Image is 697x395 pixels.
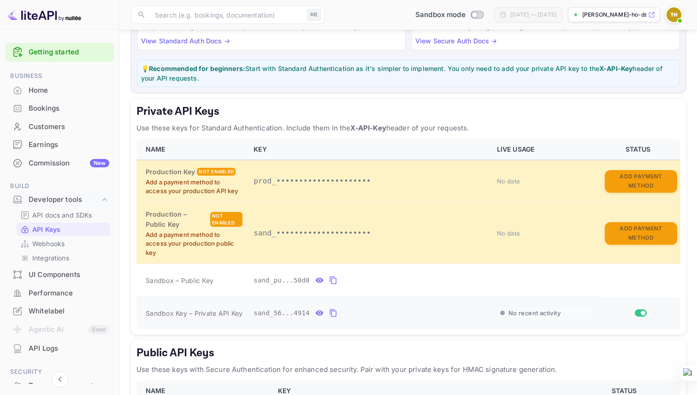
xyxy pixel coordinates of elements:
[6,266,114,283] a: UI Components
[6,377,114,394] a: Team management
[29,47,109,58] a: Getting started
[32,253,69,263] p: Integrations
[508,309,561,317] span: No recent activity
[210,212,242,227] div: Not enabled
[307,9,321,21] div: ⌘K
[90,159,109,167] div: New
[415,37,497,45] a: View Secure Auth Docs →
[149,65,245,72] strong: Recommended for beginners:
[6,100,114,117] a: Bookings
[6,340,114,358] div: API Logs
[415,10,466,20] span: Sandbox mode
[6,181,114,191] span: Build
[605,222,677,245] button: Add Payment Method
[497,177,520,185] span: No data
[29,122,109,132] div: Customers
[6,192,114,208] div: Developer tools
[20,210,106,220] a: API docs and SDKs
[20,224,106,234] a: API Keys
[20,253,106,263] a: Integrations
[6,340,114,357] a: API Logs
[510,11,556,19] div: [DATE] — [DATE]
[412,10,487,20] div: Switch to Production mode
[7,7,81,22] img: LiteAPI logo
[254,228,486,239] p: sand_•••••••••••••••••••••
[254,276,310,285] span: sand_pu...50d0
[605,177,677,184] a: Add Payment Method
[136,139,680,329] table: private api keys table
[254,308,310,318] span: sand_56...4914
[141,37,230,45] a: View Standard Auth Docs →
[146,209,208,230] h6: Production – Public Key
[146,167,195,177] h6: Production Key
[29,195,100,205] div: Developer tools
[32,239,65,248] p: Webhooks
[6,118,114,135] a: Customers
[599,65,632,72] strong: X-API-Key
[6,302,114,319] a: Whitelabel
[6,82,114,99] a: Home
[497,230,520,237] span: No data
[6,284,114,302] div: Performance
[605,229,677,236] a: Add Payment Method
[6,136,114,154] div: Earnings
[17,251,110,265] div: Integrations
[17,223,110,236] div: API Keys
[350,124,386,132] strong: X-API-Key
[29,288,109,299] div: Performance
[254,176,486,187] p: prod_•••••••••••••••••••••
[6,118,114,136] div: Customers
[6,100,114,118] div: Bookings
[29,85,109,96] div: Home
[325,23,358,30] strong: X-API-Key
[491,139,599,160] th: LIVE USAGE
[136,104,680,119] h5: Private API Keys
[29,158,109,169] div: Commission
[136,346,680,360] h5: Public API Keys
[29,103,109,114] div: Bookings
[667,7,681,22] img: Thanh-Phong Ho
[6,284,114,301] a: Performance
[146,230,242,258] p: Add a payment method to access your production public key
[32,210,92,220] p: API docs and SDKs
[6,266,114,284] div: UI Components
[146,178,242,196] p: Add a payment method to access your production API key
[136,123,680,134] p: Use these keys for Standard Authentication. Include them in the header of your requests.
[146,309,242,317] span: Sandbox Key – Private API Key
[6,71,114,81] span: Business
[599,139,680,160] th: STATUS
[248,139,491,160] th: KEY
[6,367,114,377] span: Security
[149,6,303,24] input: Search (e.g. bookings, documentation)
[29,343,109,354] div: API Logs
[582,11,646,19] p: [PERSON_NAME]-ho-ds5d6.n...
[17,208,110,222] div: API docs and SDKs
[29,381,109,391] div: Team management
[20,239,106,248] a: Webhooks
[32,224,60,234] p: API Keys
[146,276,213,285] span: Sandbox – Public Key
[29,270,109,280] div: UI Components
[6,82,114,100] div: Home
[141,64,676,83] p: 💡 Start with Standard Authentication as it's simpler to implement. You only need to add your priv...
[29,140,109,150] div: Earnings
[6,136,114,153] a: Earnings
[197,168,236,176] div: Not enabled
[52,371,68,388] button: Collapse navigation
[29,306,109,317] div: Whitelabel
[6,154,114,171] a: CommissionNew
[136,139,248,160] th: NAME
[605,170,677,193] button: Add Payment Method
[6,43,114,62] div: Getting started
[17,237,110,250] div: Webhooks
[136,364,680,375] p: Use these keys with Secure Authentication for enhanced security. Pair with your private keys for ...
